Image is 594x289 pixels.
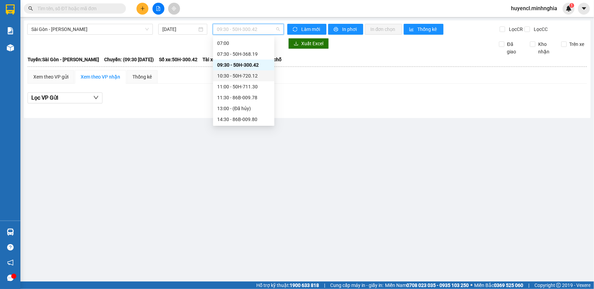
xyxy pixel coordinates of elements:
[474,282,523,289] span: Miền Bắc
[7,259,14,266] span: notification
[571,3,573,8] span: 1
[217,72,270,80] div: 10:30 - 50H-720.12
[256,282,319,289] span: Hỗ trợ kỹ thuật:
[581,5,587,12] span: caret-down
[132,73,152,81] div: Thống kê
[334,27,339,32] span: printer
[7,275,14,281] span: message
[7,244,14,251] span: question-circle
[566,5,572,12] img: icon-new-feature
[567,40,587,48] span: Trên xe
[365,24,402,35] button: In đơn chọn
[385,282,469,289] span: Miền Nam
[217,50,270,58] div: 07:30 - 50H-368.19
[505,4,563,13] span: huyencl.minhnghia
[7,27,14,34] img: solution-icon
[31,24,149,34] span: Sài Gòn - Phan Rí
[288,38,329,49] button: downloadXuất Excel
[28,92,102,103] button: Lọc VP Gửi
[287,24,326,35] button: syncLàm mới
[217,116,270,123] div: 14:30 - 86B-009.80
[156,6,161,11] span: file-add
[217,105,270,112] div: 13:00 - (Đã hủy)
[217,39,270,47] div: 07:00
[404,24,444,35] button: bar-chartThống kê
[406,283,469,288] strong: 0708 023 035 - 0935 103 250
[578,3,590,15] button: caret-down
[531,26,549,33] span: Lọc CC
[217,61,270,69] div: 09:30 - 50H-300.42
[535,40,556,55] span: Kho nhận
[528,282,529,289] span: |
[293,27,299,32] span: sync
[31,93,58,102] span: Lọc VP Gửi
[217,83,270,90] div: 11:00 - 50H-711.30
[7,44,14,51] img: warehouse-icon
[81,73,120,81] div: Xem theo VP nhận
[324,282,325,289] span: |
[159,56,197,63] span: Số xe: 50H-300.42
[217,94,270,101] div: 11:30 - 86B-009.78
[203,56,217,63] span: Tài xế:
[33,73,68,81] div: Xem theo VP gửi
[504,40,525,55] span: Đã giao
[301,26,321,33] span: Làm mới
[328,24,363,35] button: printerIn phơi
[162,26,197,33] input: 15/09/2025
[506,26,524,33] span: Lọc CR
[137,3,148,15] button: plus
[140,6,145,11] span: plus
[470,284,472,287] span: ⚪️
[172,6,176,11] span: aim
[418,26,438,33] span: Thống kê
[6,4,15,15] img: logo-vxr
[168,3,180,15] button: aim
[330,282,383,289] span: Cung cấp máy in - giấy in:
[569,3,574,8] sup: 1
[217,24,280,34] span: 09:30 - 50H-300.42
[152,3,164,15] button: file-add
[290,283,319,288] strong: 1900 633 818
[7,228,14,236] img: warehouse-icon
[28,57,99,62] b: Tuyến: Sài Gòn - [PERSON_NAME]
[104,56,154,63] span: Chuyến: (09:30 [DATE])
[28,6,33,11] span: search
[342,26,358,33] span: In phơi
[37,5,118,12] input: Tìm tên, số ĐT hoặc mã đơn
[494,283,523,288] strong: 0369 525 060
[409,27,415,32] span: bar-chart
[93,95,99,100] span: down
[556,283,561,288] span: copyright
